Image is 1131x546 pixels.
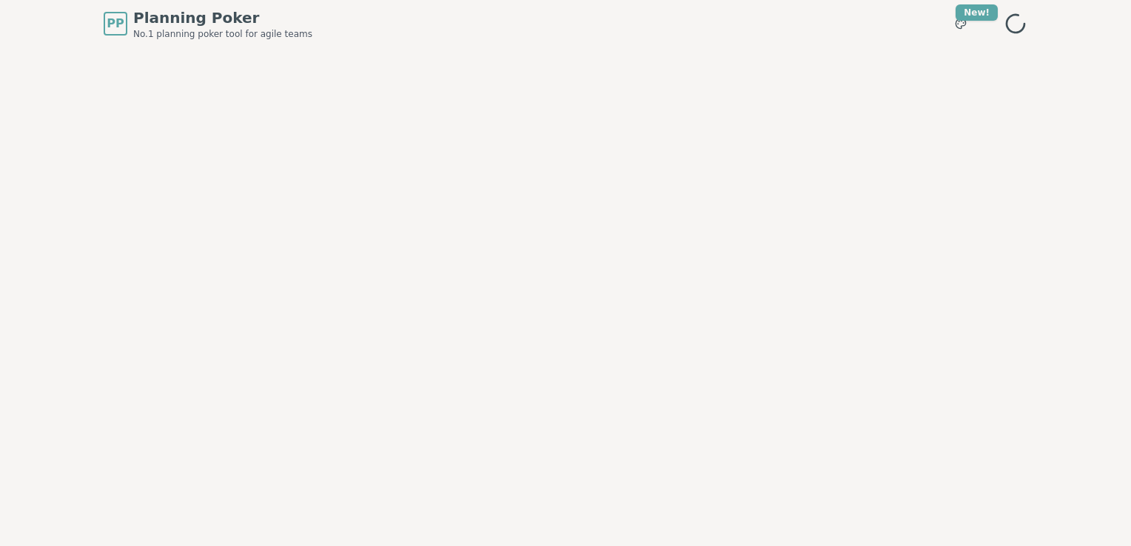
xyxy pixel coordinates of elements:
a: PPPlanning PokerNo.1 planning poker tool for agile teams [104,7,312,40]
span: PP [107,15,124,33]
span: No.1 planning poker tool for agile teams [133,28,312,40]
div: New! [956,4,998,21]
button: New! [947,10,974,37]
span: Planning Poker [133,7,312,28]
